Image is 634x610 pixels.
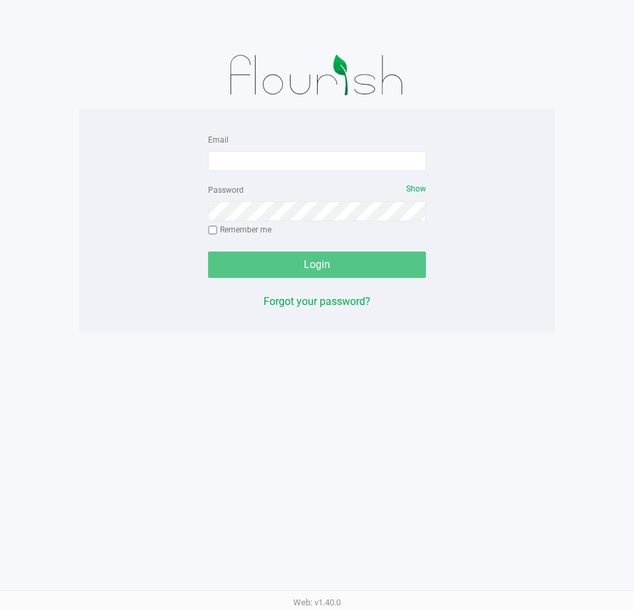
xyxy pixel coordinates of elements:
[208,224,271,236] label: Remember me
[208,134,229,146] label: Email
[293,597,341,607] span: Web: v1.40.0
[264,294,370,310] button: Forgot your password?
[208,184,244,196] label: Password
[406,184,426,193] span: Show
[208,226,217,235] input: Remember me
